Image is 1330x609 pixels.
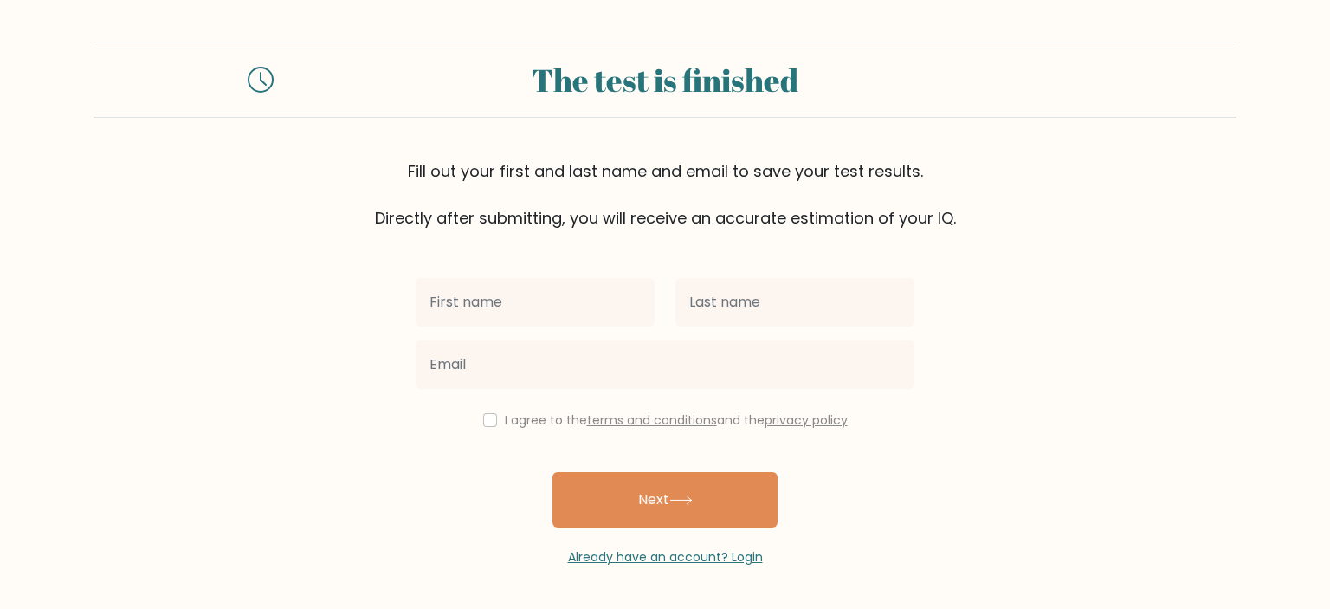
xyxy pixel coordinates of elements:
button: Next [552,472,778,528]
a: terms and conditions [587,411,717,429]
input: Last name [675,278,914,327]
input: First name [416,278,655,327]
label: I agree to the and the [505,411,848,429]
a: Already have an account? Login [568,548,763,566]
input: Email [416,340,914,389]
div: Fill out your first and last name and email to save your test results. Directly after submitting,... [94,159,1236,230]
div: The test is finished [294,56,1036,103]
a: privacy policy [765,411,848,429]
